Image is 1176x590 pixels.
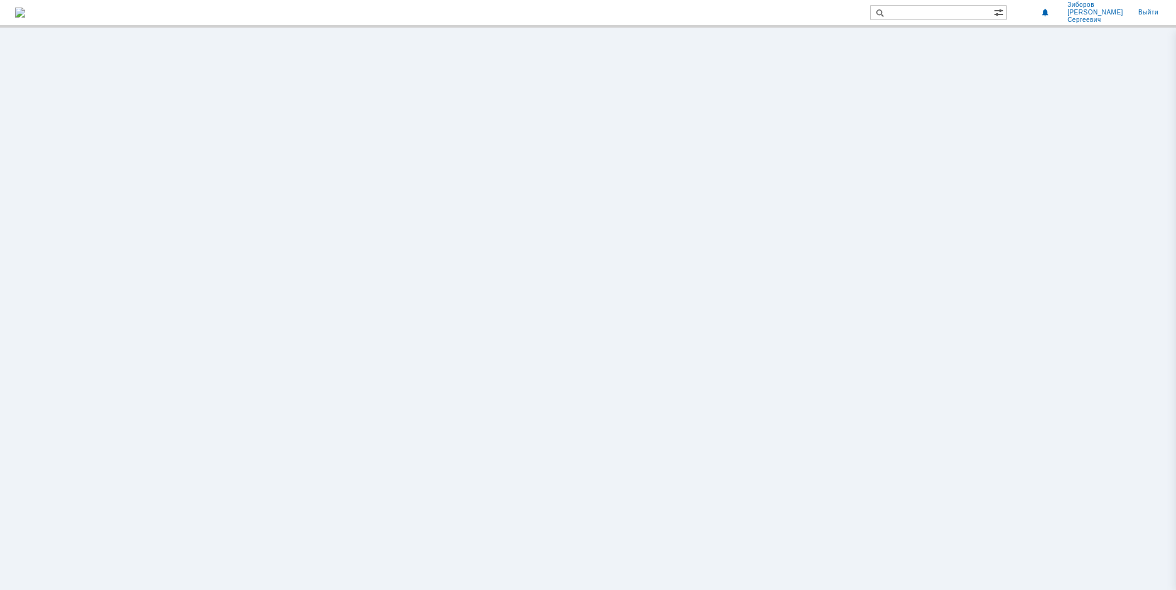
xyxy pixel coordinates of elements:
[1067,9,1123,16] span: [PERSON_NAME]
[1067,1,1123,9] span: Зиборов
[1067,16,1123,24] span: Сергеевич
[994,6,1006,18] span: Расширенный поиск
[15,8,25,18] img: logo
[15,8,25,18] a: Перейти на домашнюю страницу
